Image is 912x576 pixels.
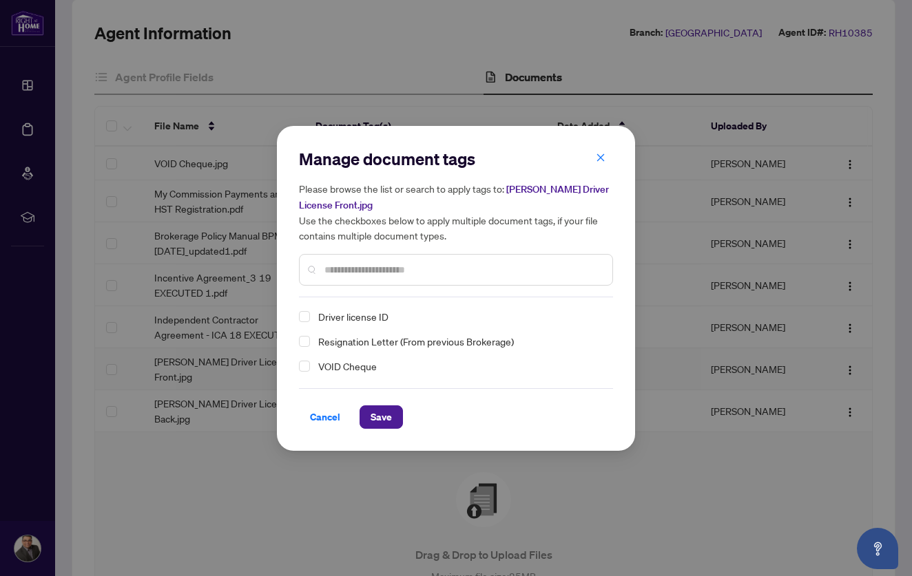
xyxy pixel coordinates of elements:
span: Select Driver license ID [299,311,310,322]
h2: Manage document tags [299,148,613,170]
button: Cancel [299,405,351,429]
span: Select Resignation Letter (From previous Brokerage) [299,336,310,347]
span: Cancel [310,406,340,428]
span: Resignation Letter (From previous Brokerage) [318,333,514,350]
span: [PERSON_NAME] Driver License Front.jpg [299,183,609,211]
span: Driver license ID [318,308,388,325]
button: Save [360,405,403,429]
span: Driver license ID [313,308,605,325]
h5: Please browse the list or search to apply tags to: Use the checkboxes below to apply multiple doc... [299,181,613,243]
span: VOID Cheque [313,358,605,374]
span: Select VOID Cheque [299,361,310,372]
span: Save [371,406,392,428]
span: close [596,153,605,162]
button: Open asap [857,528,898,569]
span: Resignation Letter (From previous Brokerage) [313,333,605,350]
span: VOID Cheque [318,358,377,374]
